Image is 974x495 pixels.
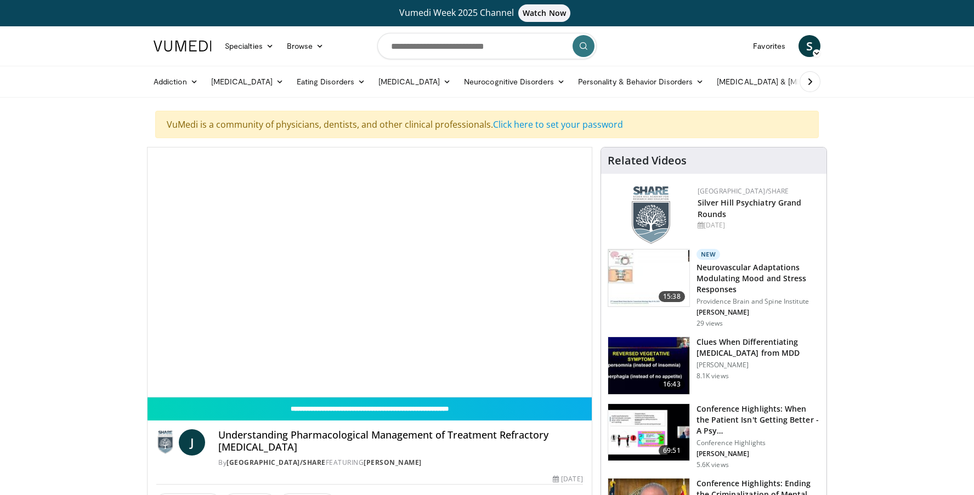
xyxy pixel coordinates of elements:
[632,186,670,244] img: f8aaeb6d-318f-4fcf-bd1d-54ce21f29e87.png.150x105_q85_autocrop_double_scale_upscale_version-0.2.png
[179,429,205,456] a: J
[372,71,457,93] a: [MEDICAL_DATA]
[156,429,174,456] img: Silver Hill Hospital/SHARE
[698,186,789,196] a: [GEOGRAPHIC_DATA]/SHARE
[659,445,685,456] span: 69:51
[696,372,729,380] p: 8.1K views
[290,71,372,93] a: Eating Disorders
[608,249,820,328] a: 15:38 New Neurovascular Adaptations Modulating Mood and Stress Responses Providence Brain and Spi...
[659,291,685,302] span: 15:38
[608,404,689,461] img: 4362ec9e-0993-4580-bfd4-8e18d57e1d49.150x105_q85_crop-smart_upscale.jpg
[364,458,422,467] a: [PERSON_NAME]
[155,111,819,138] div: VuMedi is a community of physicians, dentists, and other clinical professionals.
[377,33,597,59] input: Search topics, interventions
[696,460,729,469] p: 5.6K views
[553,474,582,484] div: [DATE]
[696,361,820,369] p: [PERSON_NAME]
[518,4,570,22] span: Watch Now
[571,71,710,93] a: Personality & Behavior Disorders
[218,458,583,468] div: By FEATURING
[608,337,689,394] img: a6520382-d332-4ed3-9891-ee688fa49237.150x105_q85_crop-smart_upscale.jpg
[147,71,205,93] a: Addiction
[696,319,723,328] p: 29 views
[696,249,721,260] p: New
[154,41,212,52] img: VuMedi Logo
[148,147,592,397] video-js: Video Player
[799,35,820,57] a: S
[698,197,802,219] a: Silver Hill Psychiatry Grand Rounds
[608,337,820,395] a: 16:43 Clues When Differentiating [MEDICAL_DATA] from MDD [PERSON_NAME] 8.1K views
[155,4,819,22] a: Vumedi Week 2025 ChannelWatch Now
[218,35,280,57] a: Specialties
[608,403,820,469] a: 69:51 Conference Highlights: When the Patient Isn't Getting Better - A Psy… Conference Highlights...
[457,71,571,93] a: Neurocognitive Disorders
[226,458,326,467] a: [GEOGRAPHIC_DATA]/SHARE
[746,35,792,57] a: Favorites
[696,450,820,458] p: [PERSON_NAME]
[696,439,820,447] p: Conference Highlights
[493,118,623,130] a: Click here to set your password
[696,308,820,317] p: [PERSON_NAME]
[205,71,290,93] a: [MEDICAL_DATA]
[696,403,820,436] h3: Conference Highlights: When the Patient Isn't Getting Better - A Psy…
[696,297,820,306] p: Providence Brain and Spine Institute
[698,220,818,230] div: [DATE]
[218,429,583,453] h4: Understanding Pharmacological Management of Treatment Refractory [MEDICAL_DATA]
[608,249,689,306] img: 4562edde-ec7e-4758-8328-0659f7ef333d.150x105_q85_crop-smart_upscale.jpg
[696,337,820,359] h3: Clues When Differentiating [MEDICAL_DATA] from MDD
[696,262,820,295] h3: Neurovascular Adaptations Modulating Mood and Stress Responses
[280,35,331,57] a: Browse
[710,71,867,93] a: [MEDICAL_DATA] & [MEDICAL_DATA]
[659,379,685,390] span: 16:43
[608,154,687,167] h4: Related Videos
